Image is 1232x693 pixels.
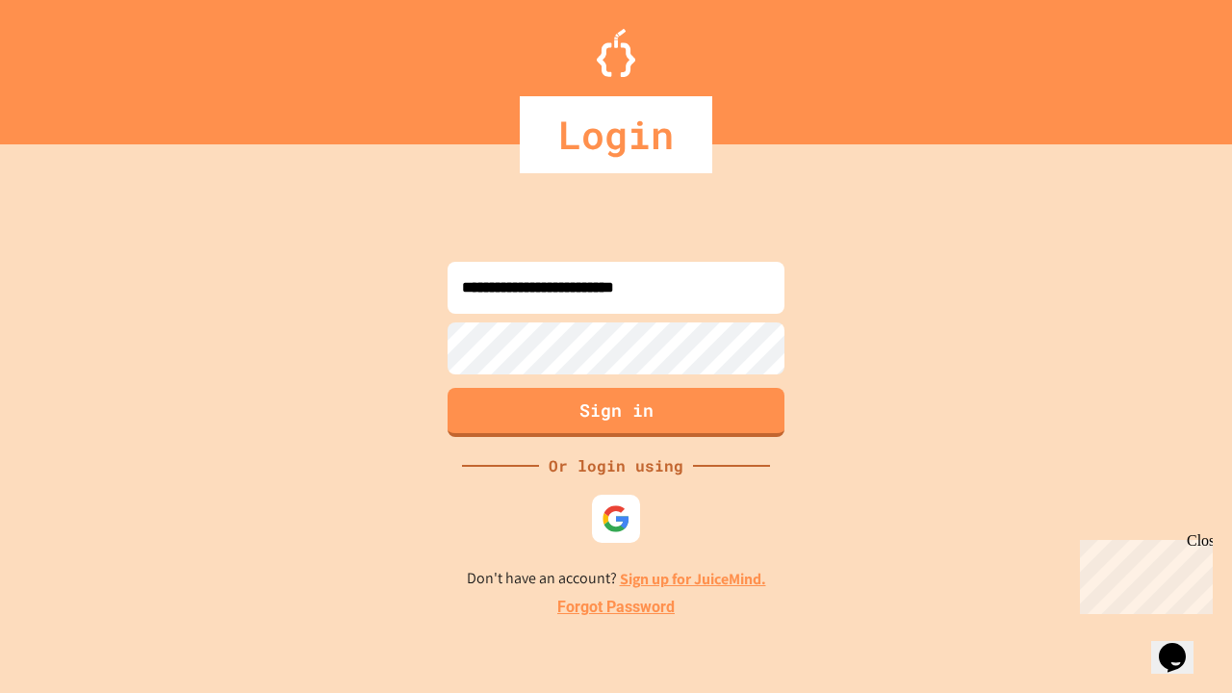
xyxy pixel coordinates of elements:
div: Chat with us now!Close [8,8,133,122]
iframe: chat widget [1151,616,1213,674]
a: Forgot Password [557,596,675,619]
img: Logo.svg [597,29,635,77]
iframe: chat widget [1072,532,1213,614]
a: Sign up for JuiceMind. [620,569,766,589]
div: Login [520,96,712,173]
img: google-icon.svg [602,504,630,533]
div: Or login using [539,454,693,477]
button: Sign in [448,388,784,437]
p: Don't have an account? [467,567,766,591]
